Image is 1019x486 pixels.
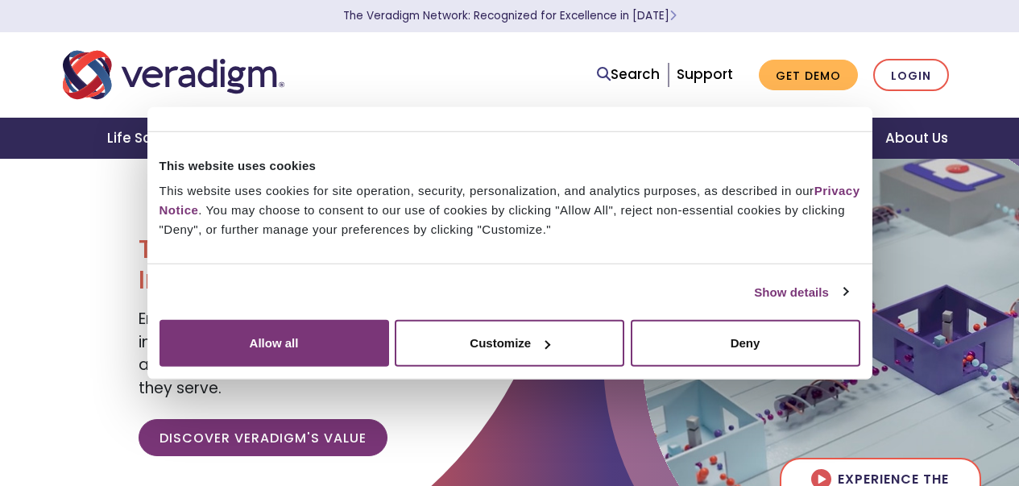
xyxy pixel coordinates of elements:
a: Login [873,59,949,92]
button: Allow all [159,320,389,367]
div: This website uses cookies for site operation, security, personalization, and analytics purposes, ... [159,181,860,239]
span: Empowering our clients with trusted data, insights, and solutions to help reduce costs and improv... [139,308,493,399]
a: Show details [754,282,847,301]
img: Veradigm logo [63,48,284,102]
a: Discover Veradigm's Value [139,419,387,456]
a: Privacy Notice [159,184,860,217]
button: Customize [395,320,624,367]
a: About Us [866,118,967,159]
a: Support [677,64,733,84]
button: Deny [631,320,860,367]
h1: Transforming Health, Insightfully® [139,234,497,296]
a: The Veradigm Network: Recognized for Excellence in [DATE]Learn More [343,8,677,23]
a: Search [597,64,660,85]
div: This website uses cookies [159,156,860,175]
a: Life Sciences [88,118,222,159]
a: Get Demo [759,60,858,91]
span: Learn More [669,8,677,23]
